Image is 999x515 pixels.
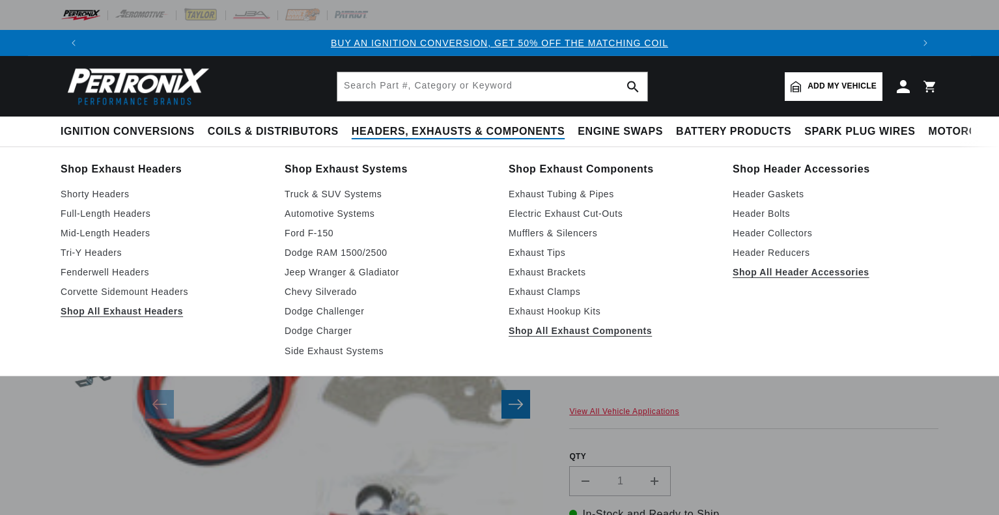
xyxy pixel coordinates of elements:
a: Automotive Systems [285,206,490,221]
a: Mid-Length Headers [61,225,266,241]
summary: Spark Plug Wires [798,117,922,147]
a: Shop All Exhaust Headers [61,303,266,319]
span: Engine Swaps [578,125,663,139]
a: Dodge RAM 1500/2500 [285,245,490,260]
a: Shop All Exhaust Components [509,323,714,339]
button: Translation missing: en.sections.announcements.previous_announcement [61,30,87,56]
span: Coils & Distributors [208,125,339,139]
a: Shop Exhaust Headers [61,160,266,178]
a: Jeep Wranger & Gladiator [285,264,490,280]
a: Corvette Sidemount Headers [61,284,266,299]
a: Shop Exhaust Systems [285,160,490,178]
a: Header Reducers [733,245,938,260]
span: Spark Plug Wires [804,125,915,139]
div: 1 of 3 [87,36,912,50]
a: Chevy Silverado [285,284,490,299]
a: Header Bolts [733,206,938,221]
a: Dodge Charger [285,323,490,339]
summary: Ignition Conversions [61,117,201,147]
a: Mufflers & Silencers [509,225,714,241]
a: Shop Header Accessories [733,160,938,178]
input: Search Part #, Category or Keyword [337,72,647,101]
a: Side Exhaust Systems [285,343,490,359]
img: Pertronix [61,64,210,109]
button: Translation missing: en.sections.announcements.next_announcement [912,30,938,56]
a: Tri-Y Headers [61,245,266,260]
a: Add my vehicle [785,72,882,101]
slideshow-component: Translation missing: en.sections.announcements.announcement_bar [28,30,971,56]
summary: Engine Swaps [571,117,669,147]
a: Exhaust Tubing & Pipes [509,186,714,202]
a: Truck & SUV Systems [285,186,490,202]
a: View All Vehicle Applications [569,407,679,416]
a: Shorty Headers [61,186,266,202]
a: BUY AN IGNITION CONVERSION, GET 50% OFF THE MATCHING COIL [331,38,668,48]
a: Dodge Challenger [285,303,490,319]
a: Exhaust Tips [509,245,714,260]
a: Shop All Header Accessories [733,264,938,280]
a: Header Collectors [733,225,938,241]
span: Ignition Conversions [61,125,195,139]
span: Battery Products [676,125,791,139]
a: Fenderwell Headers [61,264,266,280]
summary: Battery Products [669,117,798,147]
button: Slide right [501,390,530,419]
button: Slide left [145,390,174,419]
a: Header Gaskets [733,186,938,202]
div: Announcement [87,36,912,50]
summary: Headers, Exhausts & Components [345,117,571,147]
a: Exhaust Clamps [509,284,714,299]
span: Add my vehicle [808,80,877,92]
label: QTY [569,451,938,462]
a: Shop Exhaust Components [509,160,714,178]
a: Exhaust Brackets [509,264,714,280]
a: Electric Exhaust Cut-Outs [509,206,714,221]
a: Ford F-150 [285,225,490,241]
span: Headers, Exhausts & Components [352,125,565,139]
a: Exhaust Hookup Kits [509,303,714,319]
button: search button [619,72,647,101]
summary: Coils & Distributors [201,117,345,147]
a: Full-Length Headers [61,206,266,221]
